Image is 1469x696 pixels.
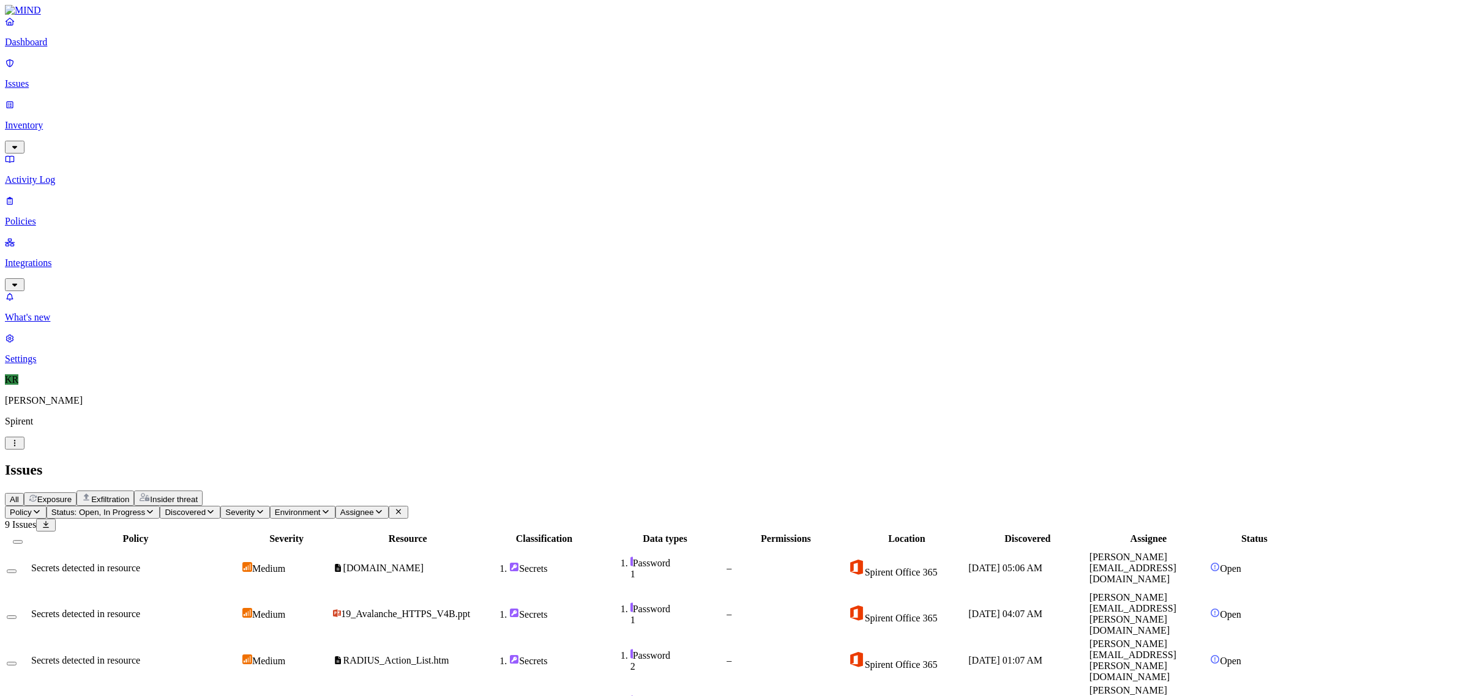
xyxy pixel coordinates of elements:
span: [DOMAIN_NAME] [343,563,424,573]
img: secret [509,562,519,572]
span: [PERSON_NAME][EMAIL_ADDRESS][PERSON_NAME][DOMAIN_NAME] [1090,592,1176,635]
span: Exfiltration [91,495,129,504]
a: Activity Log [5,154,1464,185]
span: Environment [275,508,321,517]
div: Resource [333,533,482,544]
button: Select row [7,615,17,619]
img: severity-medium [242,654,252,664]
div: Secrets [509,654,603,667]
span: Severity [225,508,255,517]
p: What's new [5,312,1464,323]
a: Dashboard [5,16,1464,48]
span: Discovered [165,508,206,517]
p: [PERSON_NAME] [5,395,1464,406]
span: Secrets detected in resource [31,655,140,665]
span: RADIUS_Action_List.htm [343,655,449,665]
span: – [727,563,731,573]
span: – [727,609,731,619]
a: Settings [5,333,1464,365]
a: What's new [5,291,1464,323]
span: Medium [252,563,285,574]
span: Status: Open, In Progress [51,508,145,517]
button: Select row [7,662,17,665]
span: Spirent Office 365 [865,567,938,577]
div: Data types [606,533,724,544]
img: status-open [1210,654,1220,664]
span: Open [1220,609,1241,620]
span: [DATE] 01:07 AM [968,655,1042,665]
div: Policy [31,533,240,544]
span: Assignee [340,508,374,517]
span: All [10,495,19,504]
img: secret [509,608,519,618]
span: Insider threat [150,495,198,504]
a: Policies [5,195,1464,227]
span: [PERSON_NAME][EMAIL_ADDRESS][PERSON_NAME][DOMAIN_NAME] [1090,639,1176,682]
p: Inventory [5,120,1464,131]
a: Integrations [5,237,1464,289]
div: Assignee [1090,533,1208,544]
img: office-365 [848,604,865,621]
img: office-365 [848,651,865,668]
span: [DATE] 05:06 AM [968,563,1042,573]
img: office-365 [848,558,865,576]
span: Spirent Office 365 [865,659,938,670]
div: Secrets [509,562,603,574]
span: [PERSON_NAME][EMAIL_ADDRESS][DOMAIN_NAME] [1090,552,1176,584]
p: Activity Log [5,174,1464,185]
div: Password [630,602,724,615]
img: MIND [5,5,41,16]
span: Open [1220,563,1241,574]
button: Select row [7,569,17,573]
div: 2 [630,661,724,672]
div: Password [630,649,724,661]
img: secret-line [630,557,633,566]
img: secret-line [630,602,633,612]
div: Severity [242,533,331,544]
div: Permissions [727,533,845,544]
p: Settings [5,354,1464,365]
p: Issues [5,78,1464,89]
img: status-open [1210,608,1220,618]
a: Inventory [5,99,1464,152]
span: Exposure [37,495,72,504]
div: Secrets [509,608,603,620]
div: Discovered [968,533,1086,544]
span: Secrets detected in resource [31,609,140,619]
span: Spirent Office 365 [865,613,938,623]
p: Spirent [5,416,1464,427]
img: secret [509,654,519,664]
div: Classification [485,533,603,544]
img: severity-medium [242,608,252,618]
span: Policy [10,508,32,517]
img: status-open [1210,562,1220,572]
span: Secrets detected in resource [31,563,140,573]
img: secret-line [630,649,633,659]
div: 1 [630,615,724,626]
img: microsoft-powerpoint [333,609,341,617]
p: Integrations [5,257,1464,268]
span: – [727,655,731,665]
img: severity-medium [242,562,252,572]
p: Dashboard [5,37,1464,48]
p: Policies [5,216,1464,227]
div: Location [848,533,966,544]
span: 9 Issues [5,519,36,530]
span: 19_Avalanche_HTTPS_V4B.ppt [341,609,470,619]
span: Open [1220,656,1241,666]
span: Medium [252,656,285,666]
span: Medium [252,609,285,620]
a: Issues [5,57,1464,89]
span: KR [5,374,18,385]
h2: Issues [5,462,1464,478]
div: Status [1210,533,1298,544]
a: MIND [5,5,1464,16]
div: Password [630,557,724,569]
button: Select all [13,540,23,544]
span: [DATE] 04:07 AM [968,609,1042,619]
div: 1 [630,569,724,580]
